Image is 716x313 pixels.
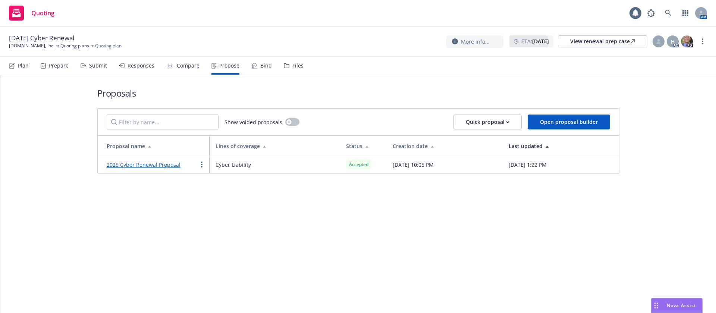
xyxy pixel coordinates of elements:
[393,161,434,169] span: [DATE] 10:05 PM
[107,142,204,150] div: Proposal name
[667,302,696,309] span: Nova Assist
[528,115,610,129] button: Open proposal builder
[678,6,693,21] a: Switch app
[97,87,619,99] h1: Proposals
[177,63,200,69] div: Compare
[540,118,598,125] span: Open proposal builder
[532,38,549,45] strong: [DATE]
[49,63,69,69] div: Prepare
[521,37,549,45] span: ETA :
[9,43,54,49] a: [DOMAIN_NAME], Inc.
[9,34,74,43] span: [DATE] Cyber Renewal
[466,115,509,129] div: Quick proposal
[260,63,272,69] div: Bind
[570,36,635,47] div: View renewal prep case
[89,63,107,69] div: Submit
[216,142,335,150] div: Lines of coverage
[509,142,613,150] div: Last updated
[128,63,154,69] div: Responses
[18,63,29,69] div: Plan
[393,142,497,150] div: Creation date
[6,3,57,24] a: Quoting
[651,298,661,313] div: Drag to move
[651,298,703,313] button: Nova Assist
[671,38,675,46] span: H
[509,161,547,169] span: [DATE] 1:22 PM
[224,118,282,126] span: Show voided proposals
[219,63,239,69] div: Propose
[698,37,707,46] a: more
[31,10,54,16] span: Quoting
[292,63,304,69] div: Files
[346,142,381,150] div: Status
[197,160,206,169] a: more
[681,35,693,47] img: photo
[60,43,89,49] a: Quoting plans
[216,161,251,169] span: Cyber Liability
[446,35,503,48] button: More info...
[461,38,490,46] span: More info...
[453,115,522,129] button: Quick proposal
[95,43,122,49] span: Quoting plan
[349,161,368,168] span: Accepted
[661,6,676,21] a: Search
[558,35,647,47] a: View renewal prep case
[107,161,180,168] a: 2025 Cyber Renewal Proposal
[107,115,219,129] input: Filter by name...
[644,6,659,21] a: Report a Bug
